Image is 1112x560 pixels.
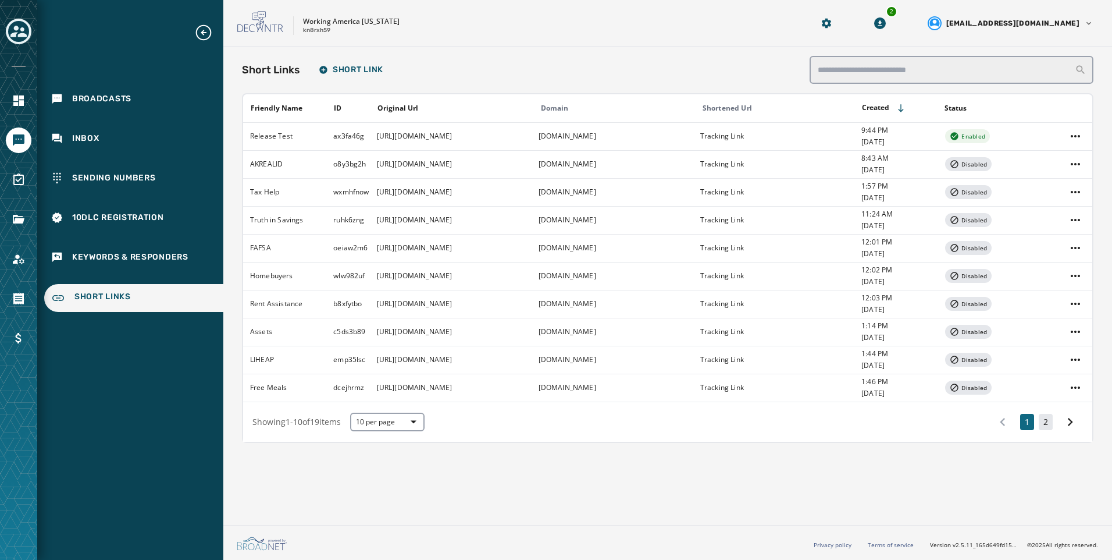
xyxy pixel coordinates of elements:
[532,318,693,346] td: [DOMAIN_NAME]
[861,305,936,314] span: [DATE]
[1020,414,1034,430] button: 1
[532,374,693,402] td: [DOMAIN_NAME]
[44,284,223,312] a: Navigate to Short Links
[243,150,326,178] td: AKREALID
[44,165,223,191] a: Navigate to Sending Numbers
[861,221,936,231] span: [DATE]
[861,182,936,191] span: 1:57 PM
[6,286,31,311] a: Navigate to Orders
[861,238,936,247] span: 12:01 PM
[541,104,693,113] div: Domain
[532,290,693,318] td: [DOMAIN_NAME]
[693,346,854,374] td: Tracking Link
[868,541,914,549] a: Terms of service
[861,265,936,275] span: 12:02 PM
[532,262,693,290] td: [DOMAIN_NAME]
[861,321,936,331] span: 1:14 PM
[532,206,693,234] td: [DOMAIN_NAME]
[350,413,425,431] button: 10 per page
[861,389,936,398] span: [DATE]
[861,277,936,286] span: [DATE]
[532,150,693,178] td: [DOMAIN_NAME]
[44,244,223,270] a: Navigate to Keywords & Responders
[356,417,419,427] span: 10 per page
[945,325,992,339] div: Disabled
[6,325,31,351] a: Navigate to Billing
[326,262,369,290] td: wlw982uf
[303,17,400,26] p: Working America [US_STATE]
[945,185,992,199] div: Disabled
[303,26,330,35] p: kn8rxh59
[930,541,1018,550] span: Version
[243,374,326,402] td: Free Meals
[326,178,369,206] td: wxmhfnow
[329,99,346,118] button: Sort by [object Object]
[945,353,992,367] div: Disabled
[940,99,971,118] button: Sort by [object Object]
[370,318,532,346] td: [URL][DOMAIN_NAME]
[945,129,990,143] div: Enabled
[693,206,854,234] td: Tracking Link
[886,6,897,17] div: 2
[861,333,936,342] span: [DATE]
[246,99,307,118] button: Sort by [object Object]
[243,122,326,150] td: Release Test
[6,167,31,193] a: Navigate to Surveys
[861,137,936,147] span: [DATE]
[44,205,223,231] a: Navigate to 10DLC Registration
[6,246,31,272] a: Navigate to Account
[370,290,532,318] td: [URL][DOMAIN_NAME]
[319,65,383,75] span: Short Link
[953,541,1018,550] span: v2.5.11_165d649fd1592c218755210ebffa1e5a55c3084e
[693,122,854,150] td: Tracking Link
[861,349,936,359] span: 1:44 PM
[869,13,890,34] button: Download Menu
[923,12,1098,35] button: User settings
[326,346,369,374] td: emp35lsc
[945,381,992,395] div: Disabled
[532,346,693,374] td: [DOMAIN_NAME]
[532,178,693,206] td: [DOMAIN_NAME]
[814,541,851,549] a: Privacy policy
[243,318,326,346] td: Assets
[243,346,326,374] td: LIHEAP
[693,374,854,402] td: Tracking Link
[326,234,369,262] td: oeiaw2m6
[945,157,992,171] div: Disabled
[309,58,393,81] button: Short Link
[861,154,936,163] span: 8:43 AM
[861,126,936,135] span: 9:44 PM
[326,150,369,178] td: o8y3bg2h
[370,150,532,178] td: [URL][DOMAIN_NAME]
[861,293,936,303] span: 12:03 PM
[72,172,156,184] span: Sending Numbers
[194,23,222,42] button: Expand sub nav menu
[72,251,188,263] span: Keywords & Responders
[693,234,854,262] td: Tracking Link
[370,374,532,402] td: [URL][DOMAIN_NAME]
[326,122,369,150] td: ax3fa46g
[326,206,369,234] td: ruhk6zng
[326,290,369,318] td: b8xfytbo
[693,150,854,178] td: Tracking Link
[370,178,532,206] td: [URL][DOMAIN_NAME]
[44,126,223,151] a: Navigate to Inbox
[861,361,936,370] span: [DATE]
[370,346,532,374] td: [URL][DOMAIN_NAME]
[72,133,99,144] span: Inbox
[243,262,326,290] td: Homebuyers
[532,234,693,262] td: [DOMAIN_NAME]
[861,165,936,175] span: [DATE]
[243,178,326,206] td: Tax Help
[373,99,423,118] button: Sort by [object Object]
[326,374,369,402] td: dcejhrmz
[816,13,837,34] button: Manage global settings
[6,127,31,153] a: Navigate to Messaging
[243,206,326,234] td: Truth in Savings
[945,297,992,311] div: Disabled
[242,62,300,78] h2: Short Links
[370,206,532,234] td: [URL][DOMAIN_NAME]
[946,19,1079,28] span: [EMAIL_ADDRESS][DOMAIN_NAME]
[945,241,992,255] div: Disabled
[370,234,532,262] td: [URL][DOMAIN_NAME]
